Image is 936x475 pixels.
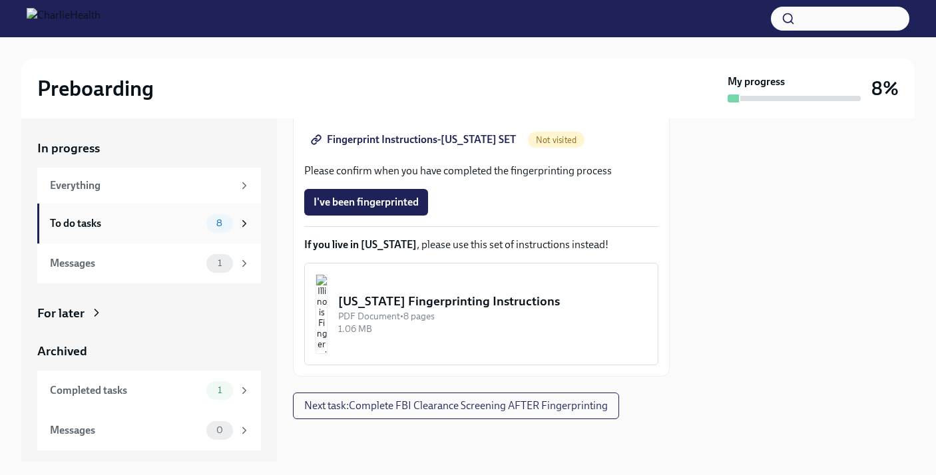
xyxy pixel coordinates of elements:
[50,383,201,398] div: Completed tasks
[338,323,647,335] div: 1.06 MB
[316,274,328,354] img: Illinois Fingerprinting Instructions
[210,258,230,268] span: 1
[528,135,585,145] span: Not visited
[314,133,516,146] span: Fingerprint Instructions-[US_STATE] SET
[50,178,233,193] div: Everything
[304,399,608,412] span: Next task : Complete FBI Clearance Screening AFTER Fingerprinting
[37,75,154,102] h2: Preboarding
[728,75,785,89] strong: My progress
[210,385,230,395] span: 1
[37,243,261,283] a: Messages1
[37,410,261,450] a: Messages0
[338,293,647,310] div: [US_STATE] Fingerprinting Instructions
[37,371,261,410] a: Completed tasks1
[293,393,619,419] button: Next task:Complete FBI Clearance Screening AFTER Fingerprinting
[37,168,261,204] a: Everything
[37,305,85,322] div: For later
[304,189,428,216] button: I've been fingerprinted
[37,204,261,243] a: To do tasks8
[338,310,647,323] div: PDF Document • 8 pages
[37,140,261,157] a: In progress
[37,305,261,322] a: For later
[304,237,658,252] p: , please use this set of instructions instead!
[304,126,525,153] a: Fingerprint Instructions-[US_STATE] SET
[27,8,101,29] img: CharlieHealth
[314,196,419,209] span: I've been fingerprinted
[50,216,201,231] div: To do tasks
[208,218,230,228] span: 8
[208,425,231,435] span: 0
[871,77,899,100] h3: 8%
[37,343,261,360] a: Archived
[304,238,417,251] strong: If you live in [US_STATE]
[304,263,658,365] button: [US_STATE] Fingerprinting InstructionsPDF Document•8 pages1.06 MB
[304,164,658,178] p: Please confirm when you have completed the fingerprinting process
[50,256,201,271] div: Messages
[50,423,201,438] div: Messages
